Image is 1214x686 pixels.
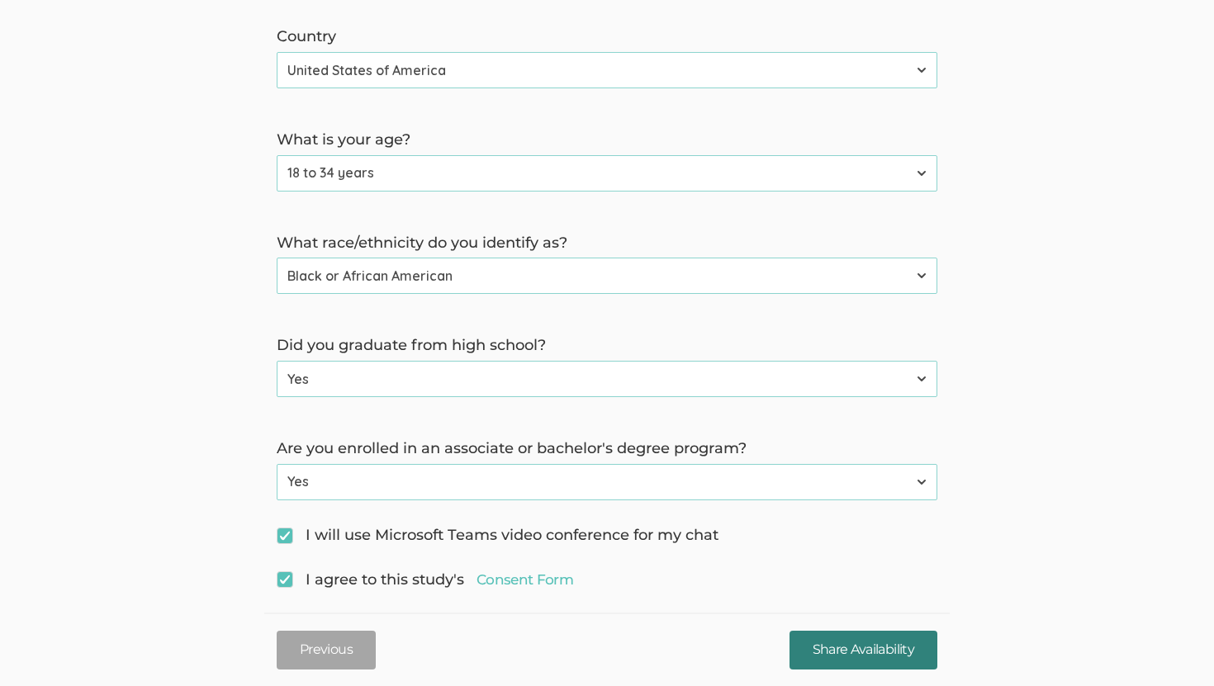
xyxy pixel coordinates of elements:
[277,570,573,591] span: I agree to this study's
[277,438,937,460] label: Are you enrolled in an associate or bachelor's degree program?
[277,233,937,254] label: What race/ethnicity do you identify as?
[277,335,937,357] label: Did you graduate from high school?
[277,525,718,546] span: I will use Microsoft Teams video conference for my chat
[277,26,937,48] label: Country
[277,130,937,151] label: What is your age?
[277,631,376,669] button: Previous
[790,631,937,669] input: Share Availability
[477,570,573,589] a: Consent Form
